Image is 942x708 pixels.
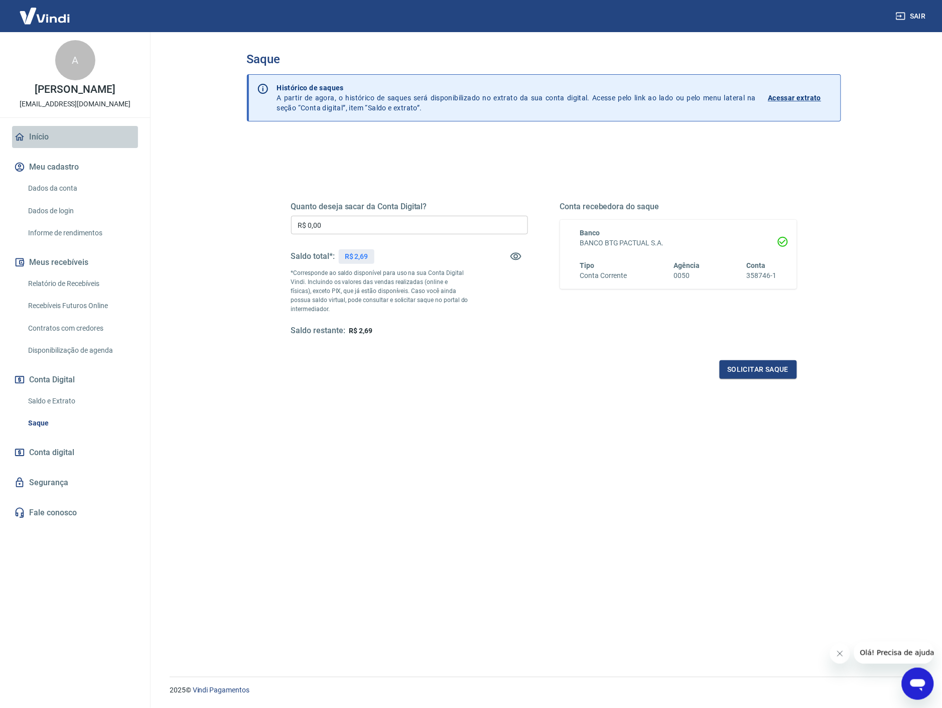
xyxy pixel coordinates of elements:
[12,369,138,391] button: Conta Digital
[12,126,138,148] a: Início
[291,202,528,212] h5: Quanto deseja sacar da Conta Digital?
[345,251,368,262] p: R$ 2,69
[349,327,373,335] span: R$ 2,69
[12,442,138,464] a: Conta digital
[12,251,138,273] button: Meus recebíveis
[854,642,934,664] iframe: Mensagem da empresa
[674,270,700,281] h6: 0050
[560,202,797,212] h5: Conta recebedora do saque
[277,83,756,113] p: A partir de agora, o histórico de saques será disponibilizado no extrato da sua conta digital. Ac...
[6,7,84,15] span: Olá! Precisa de ajuda?
[24,273,138,294] a: Relatório de Recebíveis
[580,238,777,248] h6: BANCO BTG PACTUAL S.A.
[902,668,934,700] iframe: Botão para abrir a janela de mensagens
[12,472,138,494] a: Segurança
[291,326,345,336] h5: Saldo restante:
[24,223,138,243] a: Informe de rendimentos
[747,261,766,269] span: Conta
[768,83,833,113] a: Acessar extrato
[170,685,918,696] p: 2025 ©
[24,340,138,361] a: Disponibilização de agenda
[24,296,138,316] a: Recebíveis Futuros Online
[247,52,841,66] h3: Saque
[768,93,822,103] p: Acessar extrato
[894,7,930,26] button: Sair
[29,446,74,460] span: Conta digital
[580,270,627,281] h6: Conta Corrente
[580,261,595,269] span: Tipo
[580,229,600,237] span: Banco
[277,83,756,93] p: Histórico de saques
[291,251,335,261] h5: Saldo total*:
[24,391,138,411] a: Saldo e Extrato
[12,1,77,31] img: Vindi
[24,318,138,339] a: Contratos com credores
[12,502,138,524] a: Fale conosco
[55,40,95,80] div: A
[20,99,130,109] p: [EMAIL_ADDRESS][DOMAIN_NAME]
[674,261,700,269] span: Agência
[720,360,797,379] button: Solicitar saque
[830,644,850,664] iframe: Fechar mensagem
[24,178,138,199] a: Dados da conta
[24,201,138,221] a: Dados de login
[291,268,469,314] p: *Corresponde ao saldo disponível para uso na sua Conta Digital Vindi. Incluindo os valores das ve...
[12,156,138,178] button: Meu cadastro
[35,84,115,95] p: [PERSON_NAME]
[747,270,777,281] h6: 358746-1
[193,686,249,694] a: Vindi Pagamentos
[24,413,138,434] a: Saque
